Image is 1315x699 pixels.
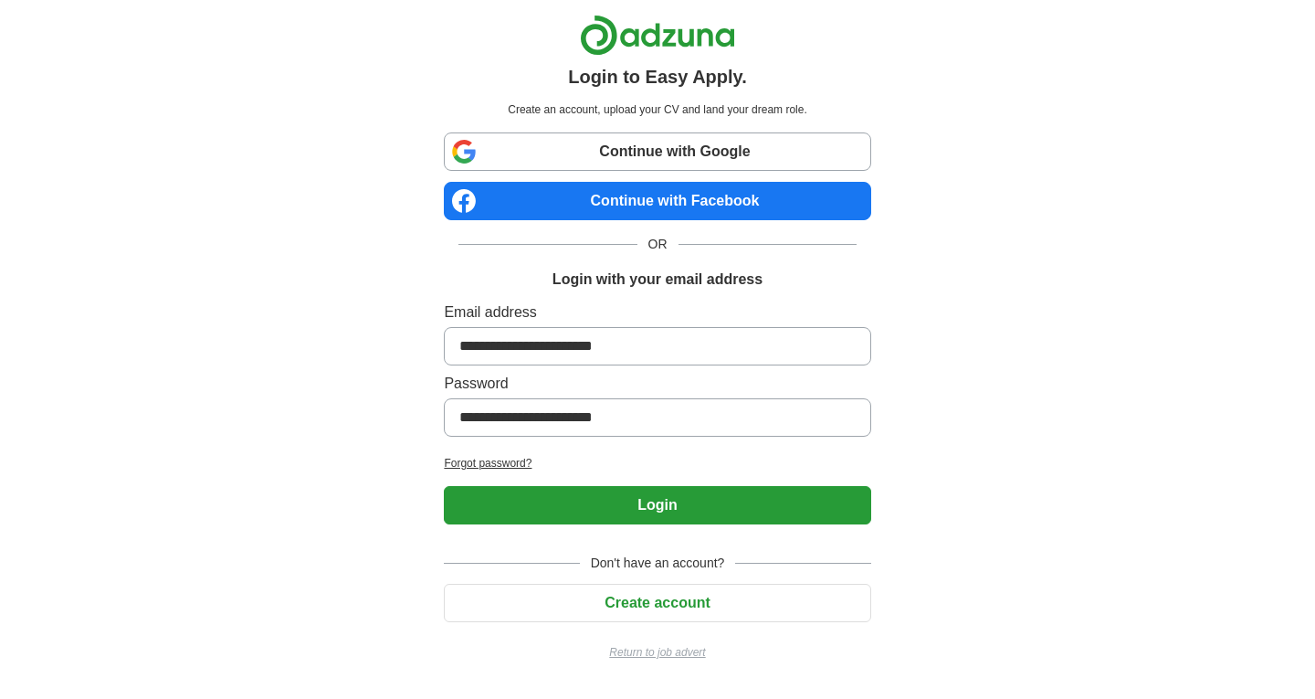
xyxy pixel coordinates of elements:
h1: Login to Easy Apply. [568,63,747,90]
span: OR [637,235,679,254]
p: Create an account, upload your CV and land your dream role. [447,101,867,118]
a: Forgot password? [444,455,870,471]
a: Continue with Facebook [444,182,870,220]
button: Create account [444,584,870,622]
a: Continue with Google [444,132,870,171]
span: Don't have an account? [580,554,736,573]
button: Login [444,486,870,524]
img: Adzuna logo [580,15,735,56]
h1: Login with your email address [552,269,763,291]
label: Email address [444,302,870,323]
a: Return to job advert [444,644,870,661]
a: Create account [444,595,870,610]
label: Password [444,373,870,395]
